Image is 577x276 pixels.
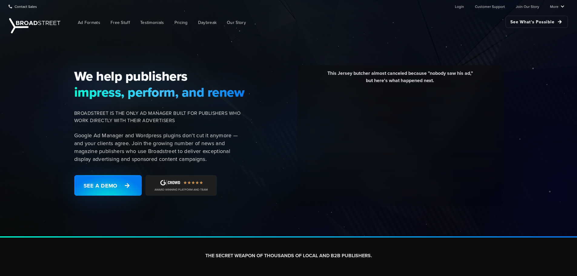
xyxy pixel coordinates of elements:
[73,16,105,29] a: Ad Formats
[174,19,188,26] span: Pricing
[74,175,142,196] a: See a Demo
[74,131,245,163] p: Google Ad Manager and Wordpress plugins don't cut it anymore — and your clients agree. Join the g...
[74,110,245,124] span: BROADSTREET IS THE ONLY AD MANAGER BUILT FOR PUBLISHERS WHO WORK DIRECTLY WITH THEIR ADVERTISERS
[198,19,217,26] span: Daybreak
[111,19,130,26] span: Free Stuff
[222,16,250,29] a: Our Story
[78,19,100,26] span: Ad Formats
[64,13,568,32] nav: Main
[475,0,505,12] a: Customer Support
[455,0,464,12] a: Login
[8,0,37,12] a: Contact Sales
[516,0,539,12] a: Join Our Story
[106,16,134,29] a: Free Stuff
[302,89,499,199] iframe: YouTube video player
[74,68,245,84] span: We help publishers
[550,0,564,12] a: More
[74,84,245,100] span: impress, perform, and renew
[227,19,246,26] span: Our Story
[302,70,499,89] div: This Jersey butcher almost canceled because "nobody saw his ad," but here's what happened next.
[140,19,164,26] span: Testimonials
[9,18,60,33] img: Broadstreet | The Ad Manager for Small Publishers
[506,16,568,28] a: See What's Possible
[194,16,221,29] a: Daybreak
[136,16,169,29] a: Testimonials
[170,16,192,29] a: Pricing
[120,253,458,259] h2: THE SECRET WEAPON OF THOUSANDS OF LOCAL AND B2B PUBLISHERS.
